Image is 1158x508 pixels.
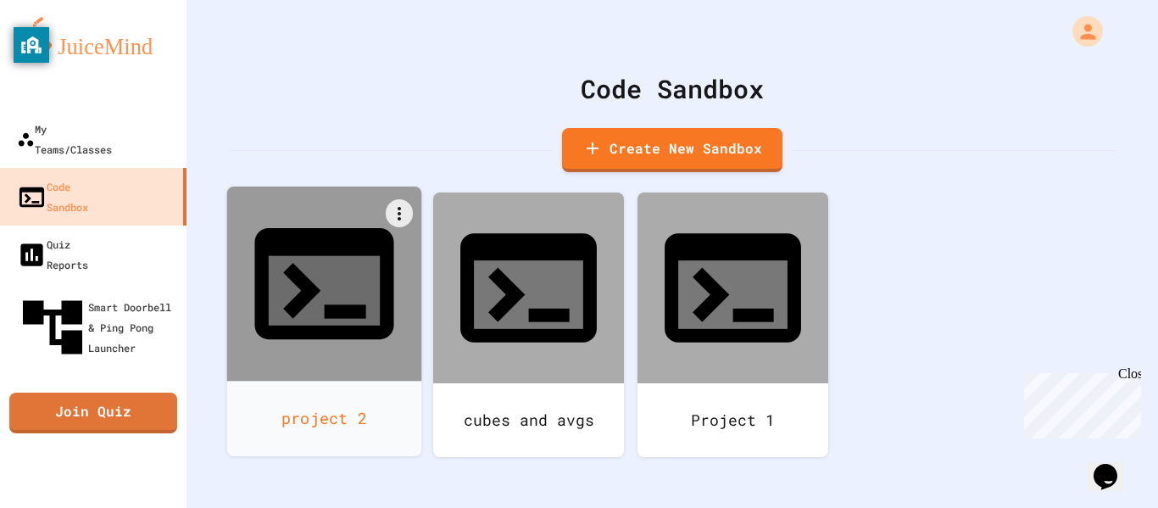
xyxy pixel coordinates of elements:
a: Create New Sandbox [562,128,782,172]
div: My Teams/Classes [17,119,112,159]
div: My Account [1055,12,1107,51]
a: project 2 [227,187,422,456]
a: Project 1 [637,193,828,457]
div: Code Sandbox [17,176,88,217]
div: Quiz Reports [17,234,88,275]
img: logo-orange.svg [17,17,170,61]
button: privacy banner [14,27,49,63]
iframe: chat widget [1017,366,1141,438]
div: Chat with us now!Close [7,7,117,108]
a: Join Quiz [9,393,177,433]
iframe: chat widget [1087,440,1141,491]
div: Smart Doorbell & Ping Pong Launcher [17,292,180,363]
a: cubes and avgs [433,193,624,457]
div: project 2 [227,381,422,456]
div: cubes and avgs [433,383,624,457]
div: Project 1 [637,383,828,457]
div: Code Sandbox [229,70,1116,108]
